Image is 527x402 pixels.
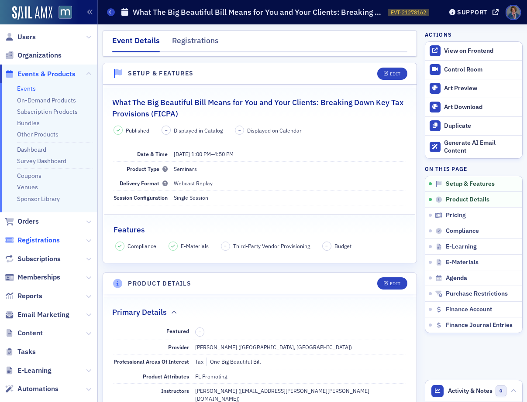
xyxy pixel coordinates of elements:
a: E-Learning [5,366,52,375]
span: E-Learning [17,366,52,375]
h4: Product Details [128,279,191,288]
span: Purchase Restrictions [446,290,508,298]
div: View on Frontend [444,47,517,55]
span: 0 [496,385,506,396]
a: Registrations [5,235,60,245]
span: Users [17,32,36,42]
span: Registrations [17,235,60,245]
span: Automations [17,384,59,394]
span: Profile [506,5,521,20]
span: Subscriptions [17,254,61,264]
span: Delivery Format [120,180,168,187]
button: Generate AI Email Content [425,135,522,159]
h4: Setup & Features [128,69,193,78]
span: Agenda [446,274,467,282]
span: Budget [334,242,351,250]
a: Survey Dashboard [17,157,66,165]
div: Duplicate [444,122,517,130]
span: – [224,243,227,249]
span: Date & Time [137,150,168,157]
span: Compliance [446,227,479,235]
span: [PERSON_NAME] ([GEOGRAPHIC_DATA], [GEOGRAPHIC_DATA]) [195,344,352,351]
span: Single Session [174,194,208,201]
span: E-Learning [446,243,477,251]
a: Orders [5,217,39,226]
div: Generate AI Email Content [444,139,517,154]
a: Dashboard [17,146,46,153]
div: Art Download [444,103,517,111]
h2: Primary Details [112,307,167,318]
span: Tasks [17,347,36,357]
img: SailAMX [59,6,72,19]
span: E-Materials [446,259,479,266]
a: Venues [17,183,38,191]
div: Edit [390,72,401,76]
img: SailAMX [12,6,52,20]
span: Events & Products [17,69,76,79]
a: Memberships [5,273,60,282]
a: Tasks [5,347,36,357]
span: Displayed on Calendar [247,126,302,134]
span: Compliance [127,242,156,250]
span: Provider [168,344,189,351]
div: One Big Beautiful Bill [207,358,261,365]
a: On-Demand Products [17,96,76,104]
span: – [238,127,241,133]
span: [DATE] [174,150,190,157]
span: – [199,329,201,335]
div: Art Preview [444,85,517,92]
div: Tax [195,358,203,365]
div: Edit [390,281,401,286]
div: Event Details [112,35,160,52]
span: Featured [166,327,189,334]
a: Events [17,85,36,92]
span: Webcast Replay [174,180,213,187]
h4: Actions [425,31,452,38]
div: Registrations [172,35,219,51]
a: Automations [5,384,59,394]
span: – [174,150,234,157]
a: Control Room [425,61,522,79]
span: Email Marketing [17,310,69,320]
a: Organizations [5,51,62,60]
h2: What The Big Beautiful Bill Means for You and Your Clients: Breaking Down Key Tax Provisions (FICPA) [112,97,408,120]
a: Reports [5,291,42,301]
button: Duplicate [425,116,522,135]
a: Art Download [425,98,522,116]
a: Subscriptions [5,254,61,264]
span: E-Materials [181,242,209,250]
span: – [165,127,168,133]
span: Setup & Features [446,180,495,188]
span: Displayed in Catalog [174,126,223,134]
span: Product Details [446,196,489,204]
span: Third-Party Vendor Provisioning [233,242,310,250]
span: Memberships [17,273,60,282]
a: Email Marketing [5,310,69,320]
span: Finance Journal Entries [446,321,513,329]
a: Other Products [17,130,59,138]
div: Support [457,8,487,16]
div: Control Room [444,66,517,74]
span: Activity & Notes [448,386,493,395]
a: Content [5,328,43,338]
a: Sponsor Library [17,195,60,203]
span: Pricing [446,211,466,219]
span: Organizations [17,51,62,60]
h1: What The Big Beautiful Bill Means for You and Your Clients: Breaking Down Key Tax Provisions (FICPA) [133,7,383,17]
div: FL Promoting [195,372,227,380]
a: Users [5,32,36,42]
h4: On this page [425,165,523,173]
span: Finance Account [446,306,492,313]
span: – [325,243,328,249]
span: Orders [17,217,39,226]
a: Bundles [17,119,40,127]
span: Product Type [127,165,168,172]
span: Product Attributes [143,373,189,380]
a: Coupons [17,172,41,180]
span: EVT-21278162 [391,9,426,16]
a: View on Frontend [425,42,522,60]
time: 1:00 PM [191,150,211,157]
span: Published [126,126,149,134]
a: Events & Products [5,69,76,79]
